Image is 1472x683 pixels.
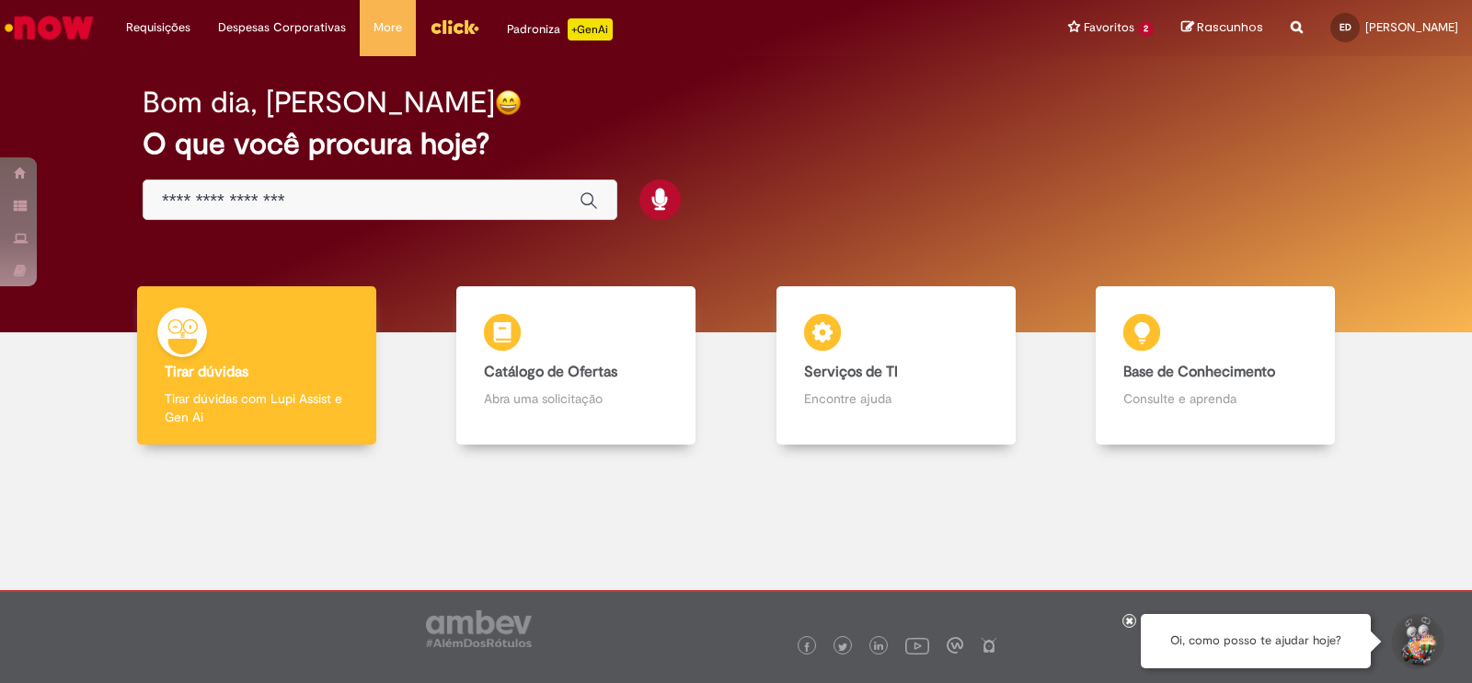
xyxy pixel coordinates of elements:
img: happy-face.png [495,89,522,116]
p: Abra uma solicitação [484,389,668,408]
img: logo_footer_youtube.png [905,633,929,657]
p: Consulte e aprenda [1123,389,1307,408]
span: More [374,18,402,37]
a: Base de Conhecimento Consulte e aprenda [1056,286,1376,446]
a: Catálogo de Ofertas Abra uma solicitação [417,286,737,446]
span: [PERSON_NAME] [1365,19,1458,35]
b: Serviços de TI [804,363,898,381]
img: logo_footer_facebook.png [802,642,811,652]
img: logo_footer_linkedin.png [874,642,883,653]
a: Rascunhos [1181,19,1263,37]
div: Padroniza [507,18,613,41]
span: ED [1340,21,1351,33]
img: ServiceNow [2,9,97,46]
span: Rascunhos [1197,18,1263,36]
b: Tirar dúvidas [165,363,248,381]
span: Favoritos [1084,18,1134,37]
span: Requisições [126,18,190,37]
button: Iniciar Conversa de Suporte [1389,614,1444,669]
p: Encontre ajuda [804,389,988,408]
a: Tirar dúvidas Tirar dúvidas com Lupi Assist e Gen Ai [97,286,417,446]
span: 2 [1138,21,1154,37]
h2: Bom dia, [PERSON_NAME] [143,87,495,119]
p: Tirar dúvidas com Lupi Assist e Gen Ai [165,389,349,426]
img: logo_footer_workplace.png [947,637,963,654]
span: Despesas Corporativas [218,18,346,37]
img: logo_footer_naosei.png [981,637,997,654]
p: +GenAi [568,18,613,41]
div: Oi, como posso te ajudar hoje? [1141,614,1371,668]
b: Base de Conhecimento [1123,363,1275,381]
b: Catálogo de Ofertas [484,363,617,381]
img: logo_footer_twitter.png [838,642,847,652]
a: Serviços de TI Encontre ajuda [736,286,1056,446]
img: logo_footer_ambev_rotulo_gray.png [426,610,532,647]
h2: O que você procura hoje? [143,128,1329,160]
img: click_logo_yellow_360x200.png [430,13,479,41]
